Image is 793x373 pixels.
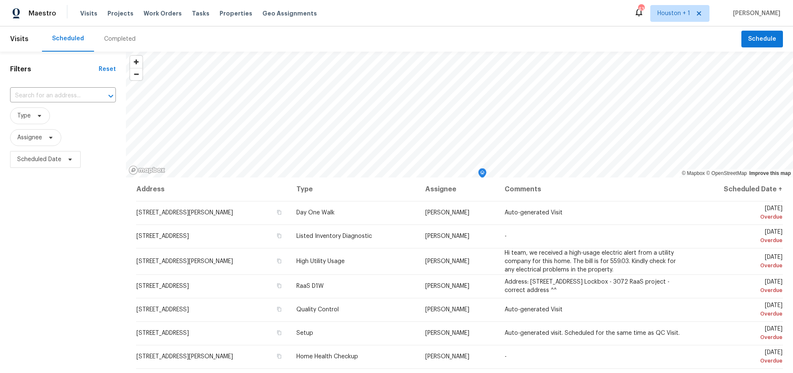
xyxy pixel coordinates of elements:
span: [STREET_ADDRESS] [136,233,189,239]
a: Improve this map [749,170,791,176]
span: [DATE] [699,279,783,295]
th: Assignee [419,177,498,201]
button: Copy Address [275,257,283,265]
div: 43 [638,5,644,13]
span: Assignee [17,133,42,142]
span: - [505,233,507,239]
span: Geo Assignments [262,9,317,18]
button: Schedule [741,31,783,48]
div: Overdue [699,286,783,295]
span: Address: [STREET_ADDRESS] Lockbox - 3072 RaaS project - correct address ^^ [505,279,670,293]
span: [PERSON_NAME] [425,210,469,216]
span: [PERSON_NAME] [425,283,469,289]
span: [PERSON_NAME] [425,354,469,360]
span: Quality Control [296,307,339,313]
button: Copy Address [275,329,283,336]
div: Map marker [478,168,487,181]
div: Overdue [699,357,783,365]
span: Visits [10,30,29,48]
span: Visits [80,9,97,18]
span: [DATE] [699,229,783,245]
div: Overdue [699,261,783,270]
span: Tasks [192,10,209,16]
button: Open [105,90,117,102]
span: High Utility Usage [296,258,345,264]
button: Zoom out [130,68,142,80]
span: [DATE] [699,254,783,270]
button: Copy Address [275,232,283,240]
span: Auto-generated Visit [505,307,563,313]
th: Address [136,177,290,201]
div: Overdue [699,213,783,221]
span: RaaS D1W [296,283,324,289]
div: Overdue [699,333,783,342]
span: Home Health Checkup [296,354,358,360]
span: Auto-generated Visit [505,210,563,216]
span: Hi team, we received a high-usage electric alert from a utility company for this home. The bill i... [505,250,676,273]
span: Day One Walk [296,210,335,216]
th: Comments [498,177,692,201]
span: Work Orders [144,9,182,18]
span: Listed Inventory Diagnostic [296,233,372,239]
span: Properties [220,9,252,18]
span: Projects [107,9,133,18]
span: [PERSON_NAME] [730,9,780,18]
span: [DATE] [699,350,783,365]
span: Setup [296,330,313,336]
span: [DATE] [699,303,783,318]
a: Mapbox [682,170,705,176]
span: [DATE] [699,206,783,221]
span: [DATE] [699,326,783,342]
span: Scheduled Date [17,155,61,164]
button: Copy Address [275,209,283,216]
div: Reset [99,65,116,73]
span: [STREET_ADDRESS][PERSON_NAME] [136,210,233,216]
span: [PERSON_NAME] [425,258,469,264]
div: Completed [104,35,136,43]
div: Overdue [699,310,783,318]
span: Maestro [29,9,56,18]
button: Copy Address [275,282,283,290]
span: [STREET_ADDRESS] [136,330,189,336]
span: [STREET_ADDRESS][PERSON_NAME] [136,354,233,360]
div: Overdue [699,236,783,245]
input: Search for an address... [10,89,92,102]
span: Type [17,112,31,120]
a: OpenStreetMap [706,170,747,176]
canvas: Map [126,52,793,177]
span: Schedule [748,34,776,44]
span: [PERSON_NAME] [425,233,469,239]
span: [PERSON_NAME] [425,330,469,336]
button: Copy Address [275,305,283,313]
span: [STREET_ADDRESS] [136,283,189,289]
span: [PERSON_NAME] [425,307,469,313]
a: Mapbox homepage [128,165,165,175]
span: Auto-generated visit. Scheduled for the same time as QC Visit. [505,330,680,336]
div: Scheduled [52,34,84,43]
span: [STREET_ADDRESS][PERSON_NAME] [136,258,233,264]
span: Houston + 1 [657,9,690,18]
th: Scheduled Date ↑ [692,177,783,201]
span: [STREET_ADDRESS] [136,307,189,313]
button: Zoom in [130,56,142,68]
h1: Filters [10,65,99,73]
button: Copy Address [275,352,283,360]
th: Type [290,177,419,201]
span: - [505,354,507,360]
